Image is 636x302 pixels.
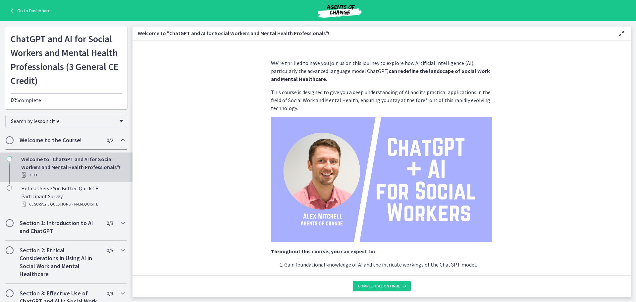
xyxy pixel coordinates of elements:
a: Go to Dashboard [8,7,51,15]
div: Text [21,171,125,179]
img: ChatGPT____AI__for_Social__Workers.png [271,117,492,242]
button: Complete & continue [353,281,411,291]
p: complete [11,96,122,104]
h2: Welcome to the Course! [20,136,100,144]
span: 0 / 3 [107,219,113,227]
span: · [72,200,73,208]
span: Complete & continue [358,283,400,289]
img: Agents of Change [300,3,379,19]
h2: Section 2: Ethical Considerations in Using AI in Social Work and Mental Healthcare [20,246,100,278]
strong: Throughout this course, you can expect to: [271,248,375,255]
div: Search by lesson title [5,115,127,128]
span: PREREQUISITE [74,200,98,208]
span: 0 / 9 [107,289,113,297]
h1: ChatGPT and AI for Social Workers and Mental Health Professionals (3 General CE Credit) [11,32,122,88]
div: CE Survey [21,200,125,208]
span: 0% [11,96,19,104]
h2: Section 1: Introduction to AI and ChatGPT [20,219,100,235]
span: 0 / 5 [107,246,113,254]
div: Welcome to "ChatGPT and AI for Social Workers and Mental Health Professionals"! [21,155,125,179]
span: · 6 Questions [46,200,71,208]
span: Search by lesson title [11,118,116,124]
p: This course is designed to give you a deep understanding of AI and its practical applications in ... [271,88,492,112]
p: Navigate the complex ethical considerations associated with AI use in social work and mental heal... [284,274,492,290]
p: Gain foundational knowledge of AI and the intricate workings of the ChatGPT model. [284,261,492,269]
div: Help Us Serve You Better: Quick CE Participant Survey [21,184,125,208]
span: 0 / 2 [107,136,113,144]
h3: Welcome to "ChatGPT and AI for Social Workers and Mental Health Professionals"! [138,29,607,37]
p: We're thrilled to have you join us on this journey to explore how Artificial Intelligence (AI), p... [271,59,492,83]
